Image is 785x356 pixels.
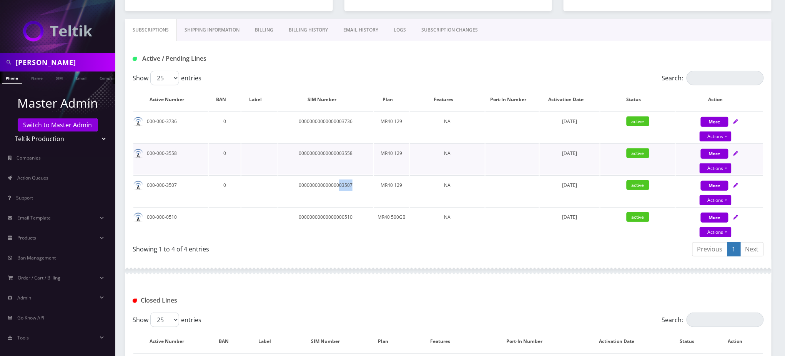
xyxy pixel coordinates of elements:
div: Showing 1 to 4 of 4 entries [133,241,442,254]
input: Search in Company [15,55,113,70]
button: More [701,117,728,127]
span: [DATE] [562,214,577,220]
button: More [701,181,728,191]
th: Port-In Number: activate to sort column ascending [482,330,574,353]
td: MR40 129 [374,111,409,143]
td: 00000000000000003507 [278,175,373,206]
a: Billing History [281,19,336,41]
img: Teltik Production [23,21,92,42]
td: 000-000-3558 [133,143,208,175]
th: Features: activate to sort column ascending [407,330,481,353]
select: Showentries [150,71,179,85]
a: Previous [692,242,728,256]
th: Activation Date: activate to sort column ascending [540,88,599,111]
img: default.png [133,117,143,126]
td: 000-000-3736 [133,111,208,143]
span: Order / Cart / Billing [18,274,61,281]
a: Subscriptions [125,19,177,41]
a: Name [27,72,47,83]
th: Active Number: activate to sort column descending [133,330,208,353]
span: Ban Management [17,255,56,261]
th: Action : activate to sort column ascending [715,330,763,353]
img: Closed Lines [133,299,137,303]
span: [DATE] [562,118,577,125]
span: [DATE] [562,150,577,156]
img: default.png [133,149,143,158]
a: Actions [700,163,732,173]
span: active [627,212,649,222]
a: Billing [247,19,281,41]
label: Show entries [133,71,201,85]
th: Status: activate to sort column ascending [667,330,715,353]
th: Features: activate to sort column ascending [410,88,485,111]
a: Next [740,242,764,256]
a: Actions [700,227,732,237]
span: Support [16,195,33,201]
th: Plan: activate to sort column ascending [374,88,409,111]
input: Search: [687,313,764,327]
select: Showentries [150,313,179,327]
span: active [627,116,649,126]
th: SIM Number: activate to sort column ascending [291,330,368,353]
label: Show entries [133,313,201,327]
a: SUBSCRIPTION CHANGES [414,19,486,41]
th: SIM Number: activate to sort column ascending [278,88,373,111]
a: Phone [2,72,22,84]
td: NA [410,111,485,143]
span: [DATE] [562,182,577,188]
label: Search: [662,313,764,327]
a: Company [96,72,121,83]
td: NA [410,207,485,238]
a: Actions [700,195,732,205]
th: Label: activate to sort column ascending [241,88,278,111]
a: Actions [700,131,732,141]
span: active [627,180,649,190]
a: LOGS [386,19,414,41]
a: Switch to Master Admin [18,118,98,131]
span: Companies [17,155,41,161]
span: Action Queues [17,175,48,181]
th: BAN: activate to sort column ascending [209,88,241,111]
span: Tools [17,334,29,341]
button: More [701,149,728,159]
th: Status: activate to sort column ascending [600,88,675,111]
h1: Closed Lines [133,297,335,304]
a: Email [72,72,90,83]
td: 0 [209,175,241,206]
img: default.png [133,213,143,222]
a: 1 [727,242,741,256]
img: Active / Pending Lines [133,57,137,61]
span: active [627,148,649,158]
td: 0 [209,143,241,175]
td: MR40 500GB [374,207,409,238]
th: Plan: activate to sort column ascending [368,330,406,353]
th: Action: activate to sort column ascending [676,88,763,111]
td: MR40 129 [374,175,409,206]
span: Admin [17,294,31,301]
a: SIM [52,72,67,83]
th: Port-In Number: activate to sort column ascending [486,88,539,111]
td: 00000000000000000510 [278,207,373,238]
td: 000-000-0510 [133,207,208,238]
span: Email Template [17,215,51,221]
input: Search: [687,71,764,85]
td: 0 [209,111,241,143]
button: More [701,213,728,223]
th: BAN: activate to sort column ascending [209,330,246,353]
td: NA [410,143,485,175]
td: 00000000000000003558 [278,143,373,175]
h1: Active / Pending Lines [133,55,335,62]
th: Label: activate to sort column ascending [247,330,290,353]
th: Activation Date: activate to sort column ascending [575,330,666,353]
th: Active Number: activate to sort column ascending [133,88,208,111]
td: 000-000-3507 [133,175,208,206]
a: Shipping Information [177,19,247,41]
label: Search: [662,71,764,85]
td: 00000000000000003736 [278,111,373,143]
td: NA [410,175,485,206]
td: MR40 129 [374,143,409,175]
a: EMAIL HISTORY [336,19,386,41]
span: Go Know API [17,314,44,321]
img: default.png [133,181,143,190]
